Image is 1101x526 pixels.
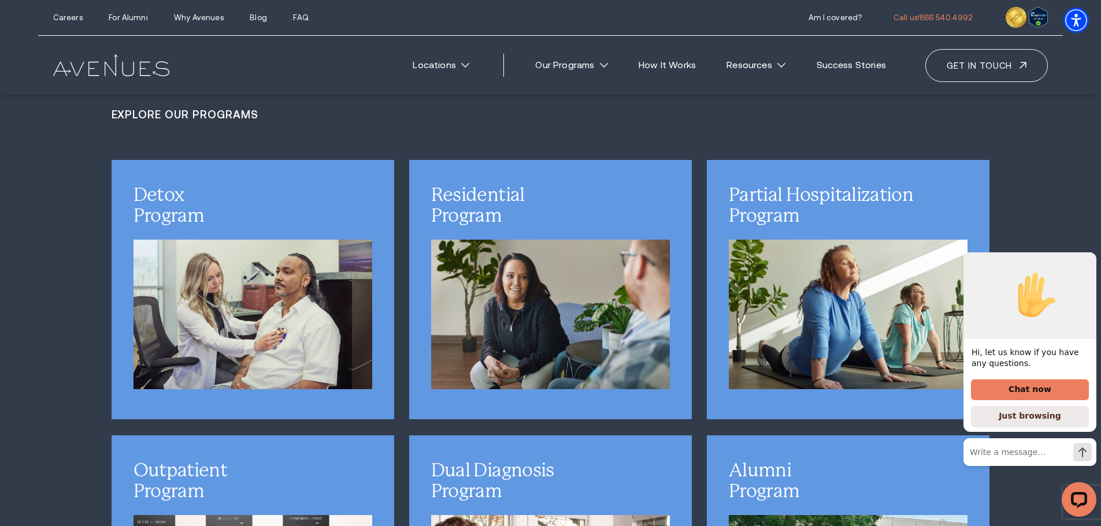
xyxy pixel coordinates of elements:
a: How It Works [627,53,708,78]
a: Success Stories [805,53,898,78]
a: Locations [401,53,481,78]
a: Blog [250,13,267,22]
a: Our Programs [524,53,620,78]
a: For Alumni [109,13,147,22]
a: Careers [53,13,83,22]
a: call 866.540.4992 [894,13,973,22]
img: Verify Approval for www.avenuesrecovery.com [1029,7,1048,28]
a: Get in touch [925,49,1048,82]
img: clock [1006,7,1026,28]
iframe: LiveChat chat widget [954,252,1101,526]
a: EXPLORE OUR PROGRAMS [112,109,258,121]
a: Am I covered? [809,13,862,22]
a: Resources [715,53,798,78]
span: 866.540.4992 [920,13,973,22]
a: Verify LegitScript Approval for www.avenuesrecovery.com [1029,10,1048,21]
a: Why Avenues [174,13,223,22]
a: FAQ [293,13,308,22]
div: Accessibility Menu [1063,8,1089,33]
